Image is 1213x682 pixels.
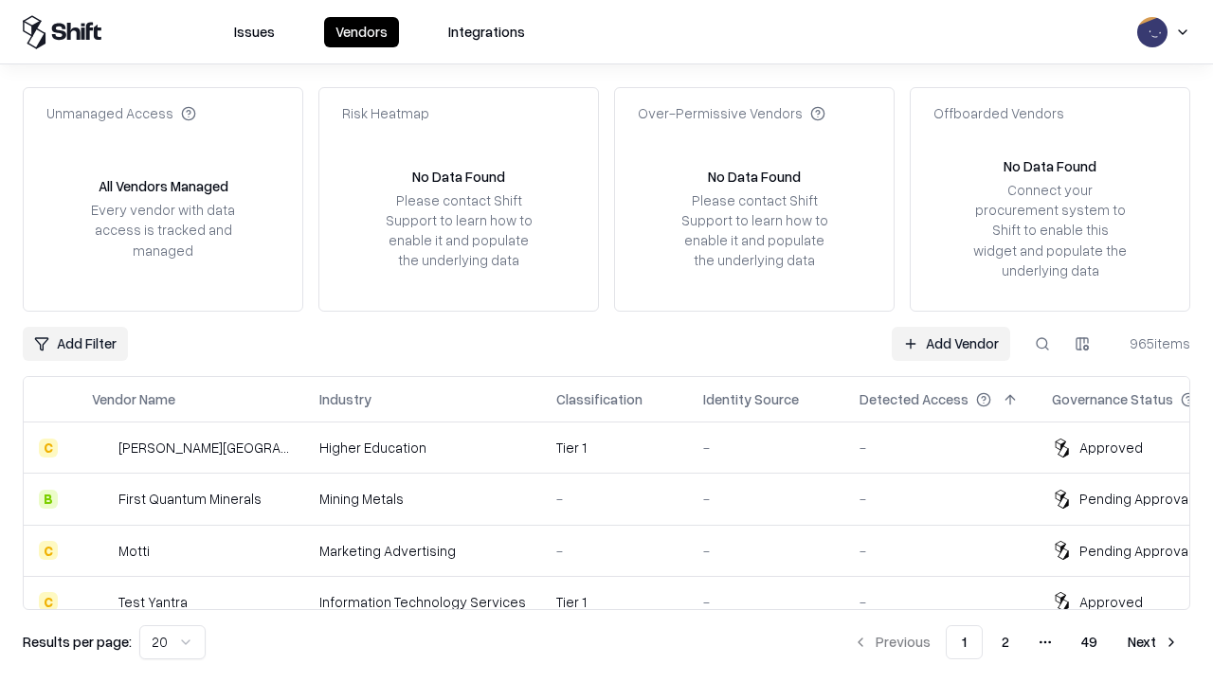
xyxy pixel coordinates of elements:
[46,103,196,123] div: Unmanaged Access
[92,439,111,458] img: Reichman University
[92,389,175,409] div: Vendor Name
[39,541,58,560] div: C
[23,327,128,361] button: Add Filter
[118,541,150,561] div: Motti
[437,17,536,47] button: Integrations
[987,625,1024,659] button: 2
[118,592,188,612] div: Test Yantra
[971,180,1129,280] div: Connect your procurement system to Shift to enable this widget and populate the underlying data
[39,490,58,509] div: B
[380,190,537,271] div: Please contact Shift Support to learn how to enable it and populate the underlying data
[1116,625,1190,659] button: Next
[703,489,829,509] div: -
[1052,389,1173,409] div: Governance Status
[92,592,111,611] img: Test Yantra
[860,489,1022,509] div: -
[860,592,1022,612] div: -
[556,592,673,612] div: Tier 1
[1079,438,1143,458] div: Approved
[1079,592,1143,612] div: Approved
[708,167,801,187] div: No Data Found
[92,541,111,560] img: Motti
[676,190,833,271] div: Please contact Shift Support to learn how to enable it and populate the underlying data
[319,389,371,409] div: Industry
[860,438,1022,458] div: -
[703,389,799,409] div: Identity Source
[23,632,132,652] p: Results per page:
[556,489,673,509] div: -
[99,176,228,196] div: All Vendors Managed
[84,200,242,260] div: Every vendor with data access is tracked and managed
[892,327,1010,361] a: Add Vendor
[1079,541,1191,561] div: Pending Approval
[1114,333,1190,353] div: 965 items
[860,541,1022,561] div: -
[946,625,983,659] button: 1
[703,438,829,458] div: -
[703,541,829,561] div: -
[39,592,58,611] div: C
[933,103,1064,123] div: Offboarded Vendors
[412,167,505,187] div: No Data Found
[319,541,526,561] div: Marketing Advertising
[1066,625,1113,659] button: 49
[1079,489,1191,509] div: Pending Approval
[39,439,58,458] div: C
[118,489,262,509] div: First Quantum Minerals
[703,592,829,612] div: -
[319,438,526,458] div: Higher Education
[342,103,429,123] div: Risk Heatmap
[1004,156,1096,176] div: No Data Found
[638,103,825,123] div: Over-Permissive Vendors
[324,17,399,47] button: Vendors
[319,592,526,612] div: Information Technology Services
[118,438,289,458] div: [PERSON_NAME][GEOGRAPHIC_DATA]
[319,489,526,509] div: Mining Metals
[556,389,643,409] div: Classification
[556,541,673,561] div: -
[842,625,1190,659] nav: pagination
[556,438,673,458] div: Tier 1
[92,490,111,509] img: First Quantum Minerals
[223,17,286,47] button: Issues
[860,389,969,409] div: Detected Access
